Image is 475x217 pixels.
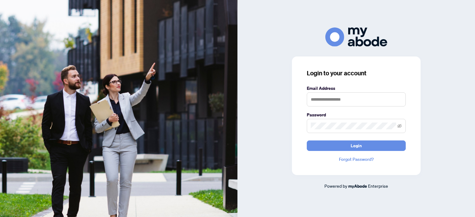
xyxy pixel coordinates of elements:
[324,183,347,189] span: Powered by
[348,183,367,190] a: myAbode
[368,183,388,189] span: Enterprise
[307,85,406,92] label: Email Address
[397,124,402,128] span: eye-invisible
[351,141,362,151] span: Login
[307,111,406,118] label: Password
[307,140,406,151] button: Login
[307,69,406,77] h3: Login to your account
[307,156,406,163] a: Forgot Password?
[325,27,387,46] img: ma-logo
